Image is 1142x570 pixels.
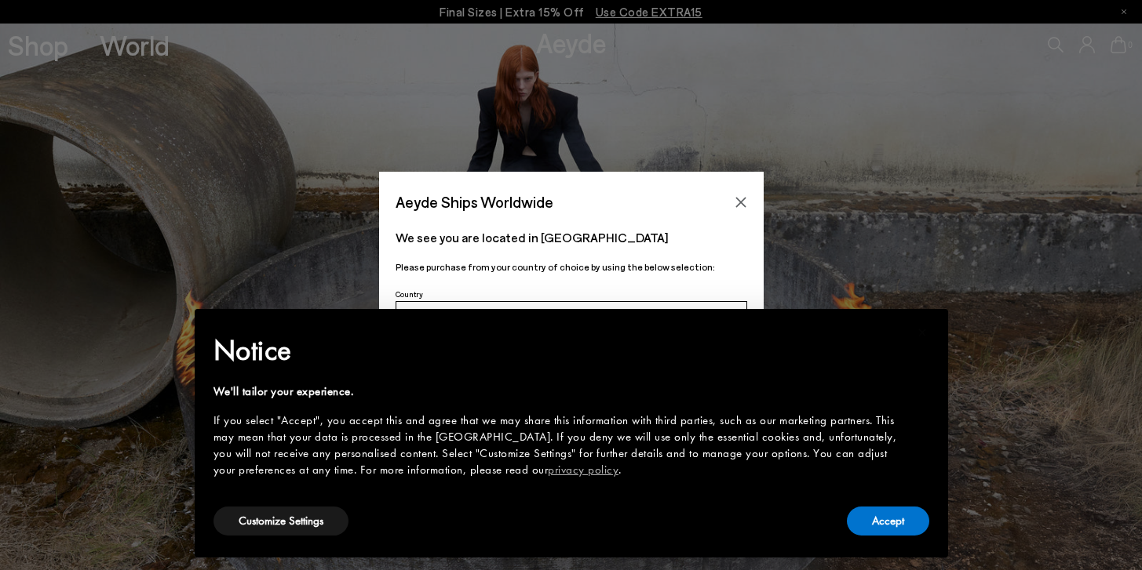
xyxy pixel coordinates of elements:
[396,260,747,274] p: Please purchase from your country of choice by using the below selection:
[213,383,904,400] div: We'll tailor your experience.
[396,289,423,299] span: Country
[918,320,928,344] span: ×
[904,314,942,351] button: Close this notice
[729,191,753,214] button: Close
[396,188,553,216] span: Aeyde Ships Worldwide
[213,506,348,536] button: Customize Settings
[847,506,929,536] button: Accept
[213,412,904,478] div: If you select "Accept", you accept this and agree that we may share this information with third p...
[396,228,747,247] p: We see you are located in [GEOGRAPHIC_DATA]
[213,330,904,371] h2: Notice
[548,462,618,477] a: privacy policy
